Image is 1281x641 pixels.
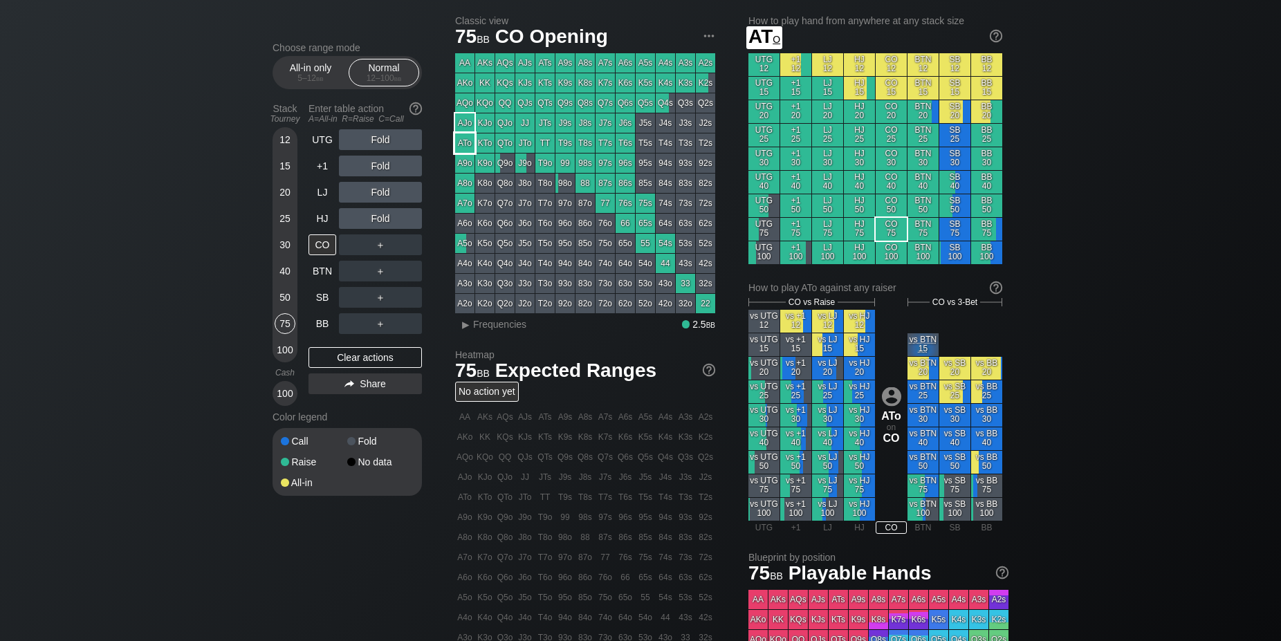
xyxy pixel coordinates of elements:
[495,154,515,173] div: Q9o
[876,147,907,170] div: CO 30
[696,294,715,313] div: 22
[616,113,635,133] div: J6s
[656,254,675,273] div: 44
[475,274,495,293] div: K3o
[876,194,907,217] div: CO 50
[575,254,595,273] div: 84o
[939,194,970,217] div: SB 50
[575,294,595,313] div: 82o
[844,147,875,170] div: HJ 30
[575,174,595,193] div: 88
[812,218,843,241] div: LJ 75
[971,100,1002,123] div: BB 20
[281,457,347,467] div: Raise
[275,340,295,360] div: 100
[455,93,474,113] div: AQo
[308,156,336,176] div: +1
[308,129,336,150] div: UTG
[308,208,336,229] div: HJ
[267,97,303,129] div: Stack
[636,214,655,233] div: 65s
[995,565,1010,580] img: help.32db89a4.svg
[773,30,780,46] span: o
[676,254,695,273] div: 43s
[676,234,695,253] div: 53s
[475,214,495,233] div: K6o
[907,53,939,76] div: BTN 12
[347,436,414,446] div: Fold
[656,174,675,193] div: 84s
[495,214,515,233] div: Q6o
[656,234,675,253] div: 54s
[575,214,595,233] div: 86o
[907,171,939,194] div: BTN 40
[275,208,295,229] div: 25
[596,294,615,313] div: 72o
[575,274,595,293] div: 83o
[596,53,615,73] div: A7s
[748,100,780,123] div: UTG 20
[495,254,515,273] div: Q4o
[636,194,655,213] div: 75s
[844,124,875,147] div: HJ 25
[696,254,715,273] div: 42s
[656,113,675,133] div: J4s
[475,174,495,193] div: K8o
[696,53,715,73] div: A2s
[907,218,939,241] div: BTN 75
[475,113,495,133] div: KJo
[676,113,695,133] div: J3s
[812,53,843,76] div: LJ 12
[575,133,595,153] div: T8s
[616,234,635,253] div: 65o
[696,113,715,133] div: J2s
[676,214,695,233] div: 63s
[339,156,422,176] div: Fold
[596,194,615,213] div: 77
[656,53,675,73] div: A4s
[780,77,811,100] div: +1 15
[748,147,780,170] div: UTG 30
[748,218,780,241] div: UTG 75
[495,294,515,313] div: Q2o
[535,53,555,73] div: ATs
[495,274,515,293] div: Q3o
[275,261,295,281] div: 40
[676,174,695,193] div: 83s
[596,174,615,193] div: 87s
[535,234,555,253] div: T5o
[493,26,610,49] span: CO Opening
[575,53,595,73] div: A8s
[515,194,535,213] div: J7o
[812,194,843,217] div: LJ 50
[907,194,939,217] div: BTN 50
[636,53,655,73] div: A5s
[535,113,555,133] div: JTs
[555,254,575,273] div: 94o
[780,171,811,194] div: +1 40
[748,241,780,264] div: UTG 100
[616,174,635,193] div: 86s
[515,274,535,293] div: J3o
[676,93,695,113] div: Q3s
[812,171,843,194] div: LJ 40
[455,194,474,213] div: A7o
[515,174,535,193] div: J8o
[455,133,474,153] div: ATo
[939,53,970,76] div: SB 12
[636,113,655,133] div: J5s
[844,171,875,194] div: HJ 40
[939,77,970,100] div: SB 15
[656,294,675,313] div: 42o
[267,114,303,124] div: Tourney
[515,133,535,153] div: JTo
[696,194,715,213] div: 72s
[656,214,675,233] div: 64s
[696,174,715,193] div: 82s
[988,280,1004,295] img: help.32db89a4.svg
[748,310,780,333] div: vs UTG 12
[616,274,635,293] div: 63o
[275,313,295,334] div: 75
[971,147,1002,170] div: BB 30
[844,100,875,123] div: HJ 20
